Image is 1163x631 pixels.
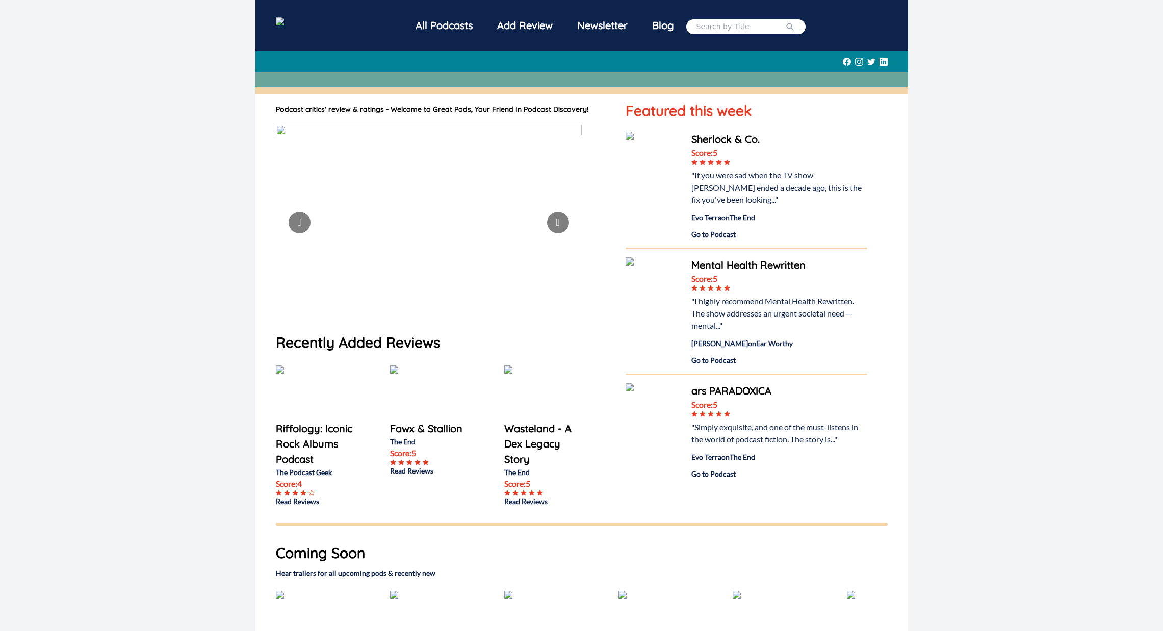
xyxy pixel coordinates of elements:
a: Go to Podcast [691,468,867,479]
img: image [276,125,582,320]
div: "Simply exquisite, and one of the must-listens in the world of podcast fiction. The story is..." [691,421,867,445]
a: Go to Podcast [691,229,867,240]
div: Score: 5 [691,399,867,411]
button: Go to next slide [547,212,569,233]
a: Read Reviews [276,496,357,507]
a: Add Review [485,12,565,39]
p: The End [504,467,586,478]
a: Mental Health Rewritten [691,257,867,273]
a: Read Reviews [390,465,472,476]
p: The Podcast Geek [276,467,357,478]
img: Wasteland - A Dex Legacy Story [504,365,560,421]
div: All Podcasts [403,12,485,39]
h1: Featured this week [626,100,867,121]
button: Go to previous slide [289,212,311,233]
img: Fawx & Stallion [390,365,446,421]
div: Score: 5 [691,147,867,159]
img: Mental Health Rewritten [626,257,681,313]
a: Blog [640,12,686,39]
a: All Podcasts [403,12,485,41]
a: ars PARADOXICA [691,383,867,399]
h1: Podcast critics' review & ratings - Welcome to Great Pods, Your Friend In Podcast Discovery! [276,104,606,115]
a: Wasteland - A Dex Legacy Story [504,421,586,467]
div: Evo Terra on The End [691,452,867,462]
div: Evo Terra on The End [691,212,867,223]
a: Riffology: Iconic Rock Albums Podcast [276,421,357,467]
div: Score: 5 [691,273,867,285]
div: [PERSON_NAME] on Ear Worthy [691,338,867,349]
a: Read Reviews [504,496,586,507]
a: Go to Podcast [691,355,867,365]
p: Score: 4 [276,478,357,490]
h1: Recently Added Reviews [276,332,606,353]
h2: Hear trailers for all upcoming pods & recently new [276,568,888,579]
img: Riffology: Iconic Rock Albums Podcast [276,365,331,421]
a: Fawx & Stallion [390,421,472,436]
img: GreatPods [276,17,321,28]
p: The End [390,436,472,447]
a: Newsletter [565,12,640,41]
img: Sherlock & Co. [626,132,681,187]
div: "I highly recommend Mental Health Rewritten. The show addresses an urgent societal need — mental..." [691,295,867,332]
p: Score: 5 [504,478,586,490]
p: Score: 5 [390,447,472,459]
img: ars PARADOXICA [626,383,681,439]
div: "If you were sad when the TV show [PERSON_NAME] ended a decade ago, this is the fix you've been l... [691,169,867,206]
a: Sherlock & Co. [691,132,867,147]
div: Newsletter [565,12,640,39]
h1: Coming Soon [276,542,888,564]
input: Search by Title [696,21,785,32]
